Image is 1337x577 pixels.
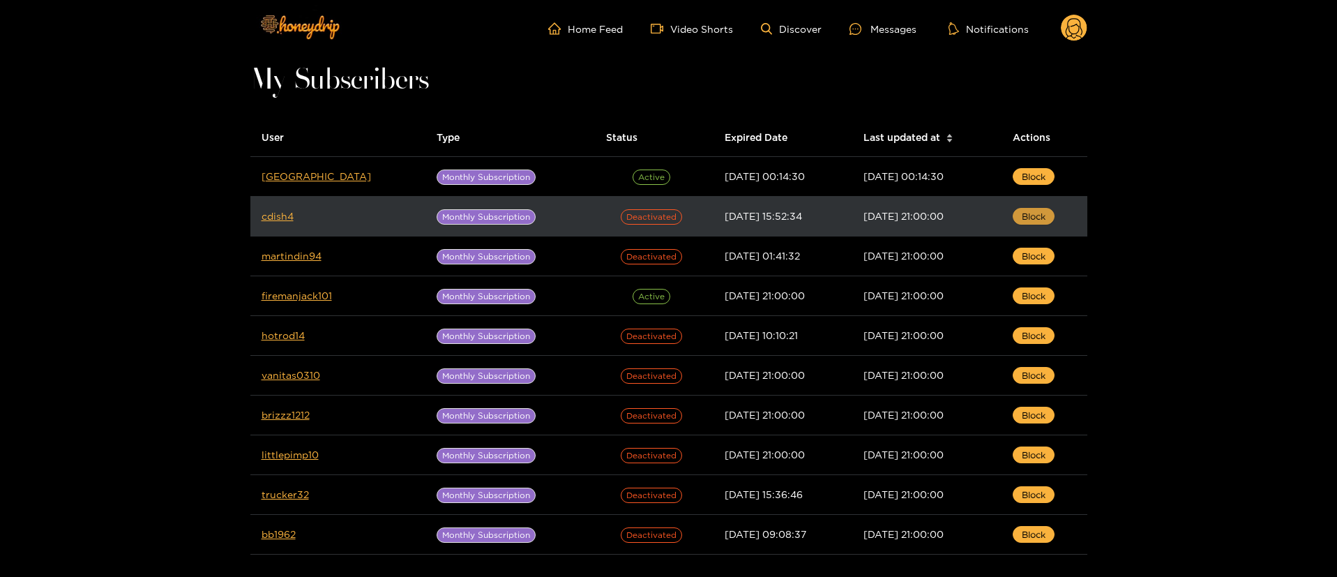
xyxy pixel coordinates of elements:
span: Monthly Subscription [437,527,536,543]
span: Active [633,170,670,185]
span: Monthly Subscription [437,368,536,384]
span: Deactivated [621,368,682,384]
span: Block [1022,368,1045,382]
a: hotrod14 [262,330,305,340]
span: caret-up [946,132,953,140]
span: [DATE] 21:00:00 [725,410,805,420]
span: [DATE] 21:00:00 [863,529,944,539]
a: vanitas0310 [262,370,320,380]
th: User [250,119,426,157]
a: firemanjack101 [262,290,332,301]
th: Actions [1002,119,1087,157]
span: Deactivated [621,488,682,503]
span: [DATE] 15:36:46 [725,489,803,500]
span: Monthly Subscription [437,448,536,463]
span: [DATE] 21:00:00 [863,330,944,340]
span: [DATE] 21:00:00 [863,410,944,420]
button: Block [1013,447,1055,463]
span: Block [1022,408,1045,422]
span: Active [633,289,670,304]
span: caret-down [946,137,953,144]
span: [DATE] 10:10:21 [725,330,798,340]
span: Monthly Subscription [437,408,536,424]
th: Expired Date [713,119,852,157]
span: [DATE] 21:00:00 [725,449,805,460]
button: Block [1013,526,1055,543]
th: Status [595,119,713,157]
button: Block [1013,208,1055,225]
a: brizzz1212 [262,410,310,420]
a: Discover [761,23,822,35]
span: [DATE] 00:14:30 [863,171,944,181]
span: [DATE] 21:00:00 [863,370,944,380]
a: Home Feed [548,22,623,35]
span: [DATE] 09:08:37 [725,529,806,539]
span: Block [1022,289,1045,303]
span: Deactivated [621,408,682,424]
span: Block [1022,448,1045,462]
span: Deactivated [621,448,682,463]
button: Block [1013,287,1055,304]
button: Block [1013,367,1055,384]
span: [DATE] 21:00:00 [863,290,944,301]
span: home [548,22,568,35]
span: Block [1022,209,1045,223]
h1: My Subscribers [250,71,1087,91]
button: Block [1013,486,1055,503]
div: Messages [849,21,916,37]
a: trucker32 [262,489,309,500]
span: Block [1022,488,1045,502]
button: Block [1013,168,1055,185]
span: [DATE] 01:41:32 [725,250,800,261]
span: Monthly Subscription [437,249,536,264]
span: Monthly Subscription [437,329,536,344]
span: [DATE] 00:14:30 [725,171,805,181]
span: [DATE] 21:00:00 [725,290,805,301]
span: Block [1022,249,1045,263]
span: Deactivated [621,209,682,225]
span: [DATE] 15:52:34 [725,211,802,221]
button: Block [1013,407,1055,424]
span: [DATE] 21:00:00 [863,489,944,500]
a: martindin94 [262,250,322,261]
button: Block [1013,327,1055,344]
span: Deactivated [621,527,682,543]
span: [DATE] 21:00:00 [863,250,944,261]
span: Block [1022,170,1045,183]
span: video-camera [651,22,670,35]
span: Deactivated [621,249,682,264]
button: Block [1013,248,1055,264]
a: bb1962 [262,529,296,539]
th: Type [425,119,594,157]
span: Block [1022,527,1045,541]
span: [DATE] 21:00:00 [725,370,805,380]
span: Monthly Subscription [437,170,536,185]
a: [GEOGRAPHIC_DATA] [262,171,371,181]
a: Video Shorts [651,22,733,35]
button: Notifications [944,22,1033,36]
span: [DATE] 21:00:00 [863,449,944,460]
span: [DATE] 21:00:00 [863,211,944,221]
a: littlepimp10 [262,449,319,460]
span: Monthly Subscription [437,209,536,225]
span: Block [1022,329,1045,343]
span: Last updated at [863,130,940,145]
span: Monthly Subscription [437,289,536,304]
span: Monthly Subscription [437,488,536,503]
a: cdish4 [262,211,294,221]
span: Deactivated [621,329,682,344]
